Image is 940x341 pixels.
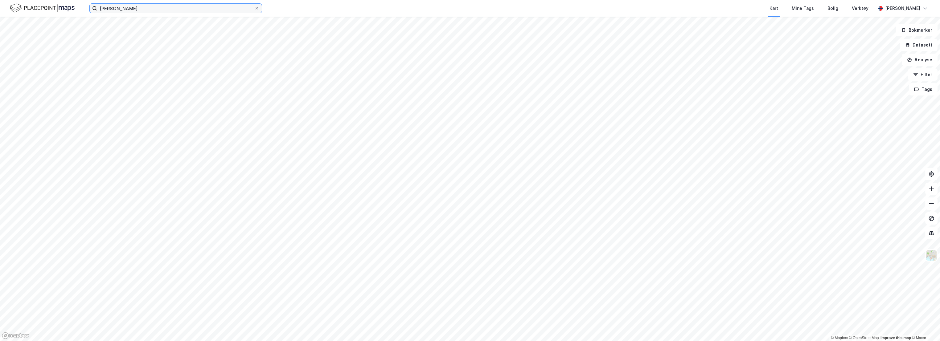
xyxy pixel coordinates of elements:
[770,5,778,12] div: Kart
[909,83,938,95] button: Tags
[792,5,814,12] div: Mine Tags
[880,336,911,340] a: Improve this map
[908,68,938,81] button: Filter
[885,5,920,12] div: [PERSON_NAME]
[896,24,938,36] button: Bokmerker
[909,311,940,341] iframe: Chat Widget
[827,5,838,12] div: Bolig
[926,250,937,261] img: Z
[831,336,848,340] a: Mapbox
[900,39,938,51] button: Datasett
[852,5,868,12] div: Verktøy
[10,3,75,14] img: logo.f888ab2527a4732fd821a326f86c7f29.svg
[97,4,254,13] input: Søk på adresse, matrikkel, gårdeiere, leietakere eller personer
[902,54,938,66] button: Analyse
[2,332,29,339] a: Mapbox homepage
[849,336,879,340] a: OpenStreetMap
[909,311,940,341] div: Kontrollprogram for chat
